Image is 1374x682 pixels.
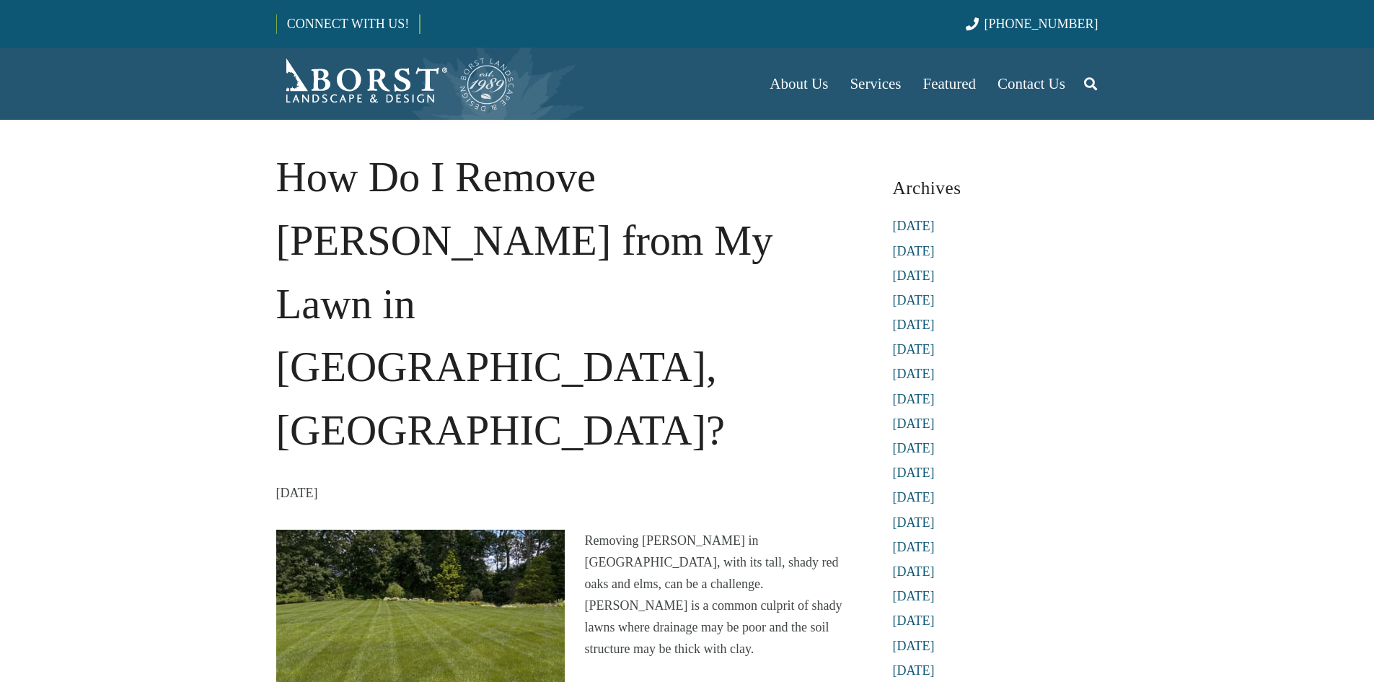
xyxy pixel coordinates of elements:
a: [DATE] [893,441,935,455]
span: Featured [923,75,976,92]
a: CONNECT WITH US! [277,6,419,41]
a: [DATE] [893,613,935,628]
a: Borst-Logo [276,55,516,113]
a: [DATE] [893,540,935,554]
a: [DATE] [893,490,935,504]
a: Featured [912,48,987,120]
a: Services [839,48,912,120]
a: [DATE] [893,465,935,480]
a: [PHONE_NUMBER] [966,17,1098,31]
h3: Archives [893,172,1098,204]
h1: How Do I Remove [PERSON_NAME] from My Lawn in [GEOGRAPHIC_DATA], [GEOGRAPHIC_DATA]? [276,146,852,463]
a: [DATE] [893,268,935,283]
span: Services [850,75,901,92]
a: [DATE] [893,293,935,307]
a: [DATE] [893,318,935,332]
p: Removing [PERSON_NAME] in [GEOGRAPHIC_DATA], with its tall, shady red oaks and elms, can be a cha... [276,530,852,660]
a: [DATE] [893,416,935,431]
a: About Us [759,48,839,120]
time: 2 May 2013 at 16:37:37 America/New_York [276,482,318,504]
span: About Us [770,75,828,92]
a: Contact Us [987,48,1076,120]
span: [PHONE_NUMBER] [985,17,1098,31]
a: [DATE] [893,515,935,530]
span: Contact Us [998,75,1065,92]
a: [DATE] [893,663,935,678]
a: [DATE] [893,219,935,233]
a: [DATE] [893,244,935,258]
a: [DATE] [893,639,935,653]
a: [DATE] [893,589,935,603]
a: [DATE] [893,392,935,406]
a: Search [1076,66,1105,102]
a: [DATE] [893,367,935,381]
a: [DATE] [893,342,935,357]
a: [DATE] [893,564,935,579]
